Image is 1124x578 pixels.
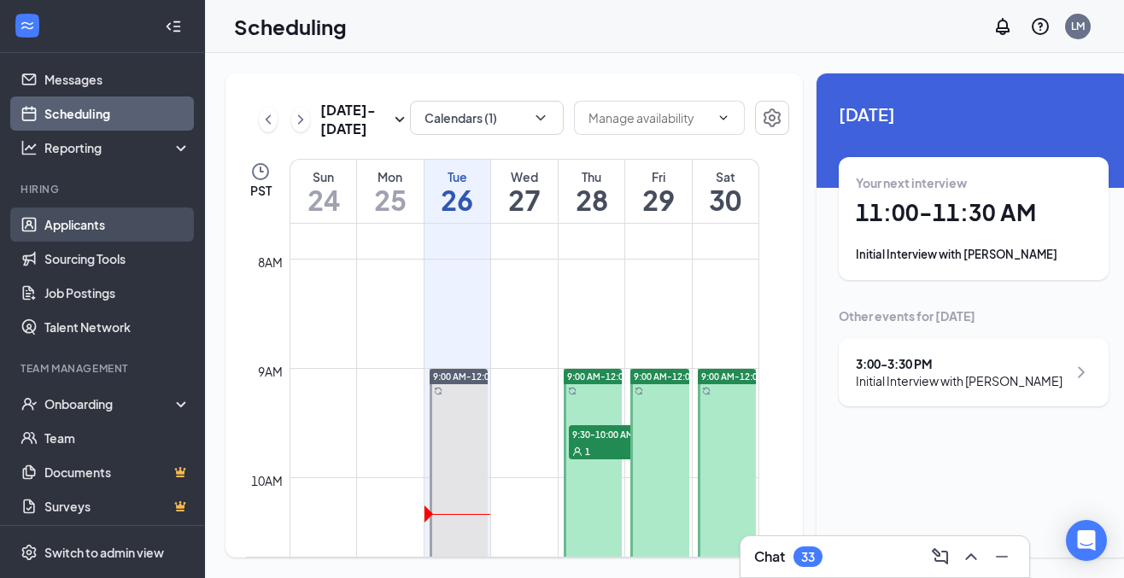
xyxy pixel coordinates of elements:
span: [DATE] [839,101,1109,127]
span: PST [250,182,272,199]
div: Switch to admin view [44,544,164,561]
div: Other events for [DATE] [839,307,1109,324]
h3: [DATE] - [DATE] [320,101,389,138]
div: 3:00 - 3:30 PM [856,355,1063,372]
a: August 24, 2025 [290,160,356,223]
svg: Collapse [165,18,182,35]
div: Sun [290,168,356,185]
div: Sat [693,168,758,185]
a: DocumentsCrown [44,455,190,489]
div: 8am [255,253,286,271]
h1: 30 [693,185,758,214]
div: LM [1071,19,1085,33]
a: Messages [44,62,190,96]
h1: 29 [625,185,692,214]
svg: QuestionInfo [1030,16,1051,37]
h1: 25 [357,185,424,214]
div: Hiring [20,182,187,196]
svg: Sync [568,387,577,395]
svg: ComposeMessage [930,546,951,567]
h1: Scheduling [234,12,347,41]
svg: SmallChevronDown [389,109,410,130]
svg: Sync [434,387,442,395]
span: 9:30-10:00 AM [569,425,654,442]
svg: Clock [250,161,271,182]
button: Settings [755,101,789,135]
svg: ChevronLeft [260,109,277,130]
div: Thu [559,168,625,185]
div: Tue [424,168,491,185]
a: August 28, 2025 [559,160,625,223]
button: Minimize [988,543,1016,570]
button: ChevronRight [291,107,310,132]
svg: ChevronRight [292,109,309,130]
h1: 27 [491,185,558,214]
span: 9:00 AM-12:00 PM [567,371,643,382]
button: Calendars (1)ChevronDown [410,101,564,135]
div: Initial Interview with [PERSON_NAME] [856,372,1063,389]
div: Fri [625,168,692,185]
a: Applicants [44,207,190,242]
a: Job Postings [44,276,190,310]
svg: ChevronDown [532,109,549,126]
svg: Settings [762,108,782,128]
span: 9:00 AM-12:00 PM [701,371,777,382]
div: Open Intercom Messenger [1066,520,1107,561]
svg: Minimize [992,546,1012,567]
svg: Analysis [20,139,38,156]
h3: Chat [754,547,785,566]
a: August 30, 2025 [693,160,758,223]
svg: Sync [702,387,711,395]
div: Team Management [20,361,187,376]
a: Team [44,421,190,455]
div: Onboarding [44,395,176,412]
div: 33 [801,550,815,564]
svg: UserCheck [20,395,38,412]
div: Reporting [44,139,191,156]
a: August 25, 2025 [357,160,424,223]
button: ChevronUp [957,543,985,570]
h1: 28 [559,185,625,214]
svg: Sync [635,387,643,395]
div: 9am [255,362,286,381]
div: Initial Interview with [PERSON_NAME] [856,246,1092,263]
h1: 26 [424,185,491,214]
span: 9:00 AM-12:00 PM [634,371,710,382]
span: 1 [585,446,590,458]
div: 10am [248,471,286,490]
svg: ChevronUp [961,546,981,567]
input: Manage availability [588,108,710,127]
div: Mon [357,168,424,185]
a: SurveysCrown [44,489,190,523]
svg: WorkstreamLogo [19,17,36,34]
span: 9:00 AM-12:00 PM [433,371,509,382]
svg: Notifications [992,16,1013,37]
svg: Settings [20,544,38,561]
a: August 27, 2025 [491,160,558,223]
div: Wed [491,168,558,185]
svg: ChevronDown [717,111,730,125]
a: August 29, 2025 [625,160,692,223]
svg: User [572,447,582,457]
button: ChevronLeft [259,107,278,132]
a: Scheduling [44,96,190,131]
a: August 26, 2025 [424,160,491,223]
h1: 11:00 - 11:30 AM [856,198,1092,227]
a: Settings [755,101,789,138]
a: Sourcing Tools [44,242,190,276]
h1: 24 [290,185,356,214]
svg: ChevronRight [1071,362,1092,382]
div: Your next interview [856,174,1092,191]
button: ComposeMessage [927,543,954,570]
a: Talent Network [44,310,190,344]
